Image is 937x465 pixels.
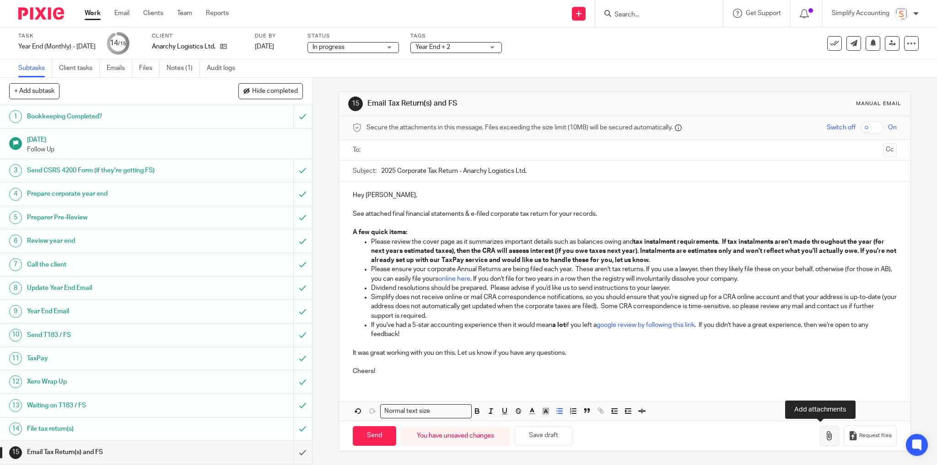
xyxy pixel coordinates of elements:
[27,281,199,295] h1: Update Year End Email
[152,32,243,40] label: Client
[515,426,572,446] button: Save draft
[312,44,345,50] span: In progress
[366,123,673,132] span: Secure the attachments in this message. Files exceeding the size limit (10MB) will be secured aut...
[9,188,22,201] div: 4
[9,164,22,177] div: 3
[85,9,101,18] a: Work
[746,10,781,16] span: Get Support
[167,59,200,77] a: Notes (1)
[27,258,199,272] h1: Call the client
[27,422,199,436] h1: File tax return(s)
[353,166,377,176] label: Subject:
[9,258,22,271] div: 7
[371,265,897,283] p: Please ensure your corporate Annual Returns are being filed each year. These aren't tax returns. ...
[27,164,199,177] h1: Send CSRS 4200 Form (if they're getting FS)
[177,9,192,18] a: Team
[894,6,909,21] img: Screenshot%202023-11-29%20141159.png
[382,406,432,416] span: Normal text size
[597,322,695,328] a: google review by following this link
[27,211,199,224] h1: Preparer Pre-Review
[27,110,199,123] h1: Bookkeeping Completed?
[18,32,96,40] label: Task
[252,88,298,95] span: Hide completed
[118,41,126,46] small: /15
[18,42,96,51] div: Year End (Monthly) - June 2025
[18,42,96,51] div: Year End (Monthly) - [DATE]
[353,209,897,219] p: See attached final financial statements & e-filed corporate tax return for your records.
[18,7,64,20] img: Pixie
[27,234,199,248] h1: Review year end
[27,305,199,318] h1: Year End Email
[371,239,898,264] strong: tax instalment requirements. If tax instalments aren't made throughout the year (for next years e...
[27,145,303,154] p: Follow Up
[353,367,897,376] p: Cheers!
[353,145,363,155] label: To:
[353,348,897,358] p: It was great working with you on this. Let us know if you have any questions.
[371,321,897,339] p: If you've had a 5-star accounting experience then it would mean if you left a . If you didn't hav...
[114,9,129,18] a: Email
[401,426,510,446] div: You have unsaved changes
[238,83,303,99] button: Hide completed
[27,133,303,144] h1: [DATE]
[367,99,644,108] h1: Email Tax Return(s) and FS
[27,328,199,342] h1: Send T183 / FS
[438,276,470,282] a: online here
[353,191,897,200] p: Hey [PERSON_NAME],
[371,283,897,293] p: Dividend resolutions should be prepared. Please advise if you'd like us to send instructions to y...
[353,229,407,235] strong: A few quick items:
[883,143,897,157] button: Cc
[139,59,160,77] a: Files
[255,32,296,40] label: Due by
[9,352,22,365] div: 11
[552,322,565,328] strong: a lot
[206,9,229,18] a: Reports
[433,406,466,416] input: Search for option
[27,399,199,412] h1: Waiting on T183 / FS
[856,100,901,107] div: Manual email
[9,399,22,412] div: 13
[9,211,22,224] div: 5
[9,329,22,342] div: 10
[827,123,856,132] span: Switch off
[832,9,889,18] p: Simplify Accounting
[9,375,22,388] div: 12
[27,375,199,389] h1: Xero Wrap Up
[844,426,897,446] button: Request files
[9,305,22,318] div: 9
[410,32,502,40] label: Tags
[152,42,215,51] p: Anarchy Logistics Ltd.
[255,43,274,50] span: [DATE]
[110,38,126,48] div: 14
[9,235,22,247] div: 6
[371,237,897,265] p: Please review the cover page as it summarizes important details such as balances owing and
[348,96,363,111] div: 15
[27,445,199,459] h1: Email Tax Return(s) and FS
[27,187,199,201] h1: Prepare corporate year end
[107,59,132,77] a: Emails
[18,59,52,77] a: Subtasks
[371,293,897,321] p: Simplify does not receive online or mail CRA correspondence notifications, so you should ensure t...
[143,9,163,18] a: Clients
[59,59,100,77] a: Client tasks
[307,32,399,40] label: Status
[9,422,22,435] div: 14
[415,44,450,50] span: Year End + 2
[27,352,199,365] h1: TaxPay
[380,404,472,418] div: Search for option
[859,432,892,439] span: Request files
[888,123,897,132] span: On
[614,11,696,19] input: Search
[9,110,22,123] div: 1
[9,83,59,99] button: + Add subtask
[9,282,22,294] div: 8
[353,426,396,446] input: Send
[207,59,242,77] a: Audit logs
[9,446,22,459] div: 15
